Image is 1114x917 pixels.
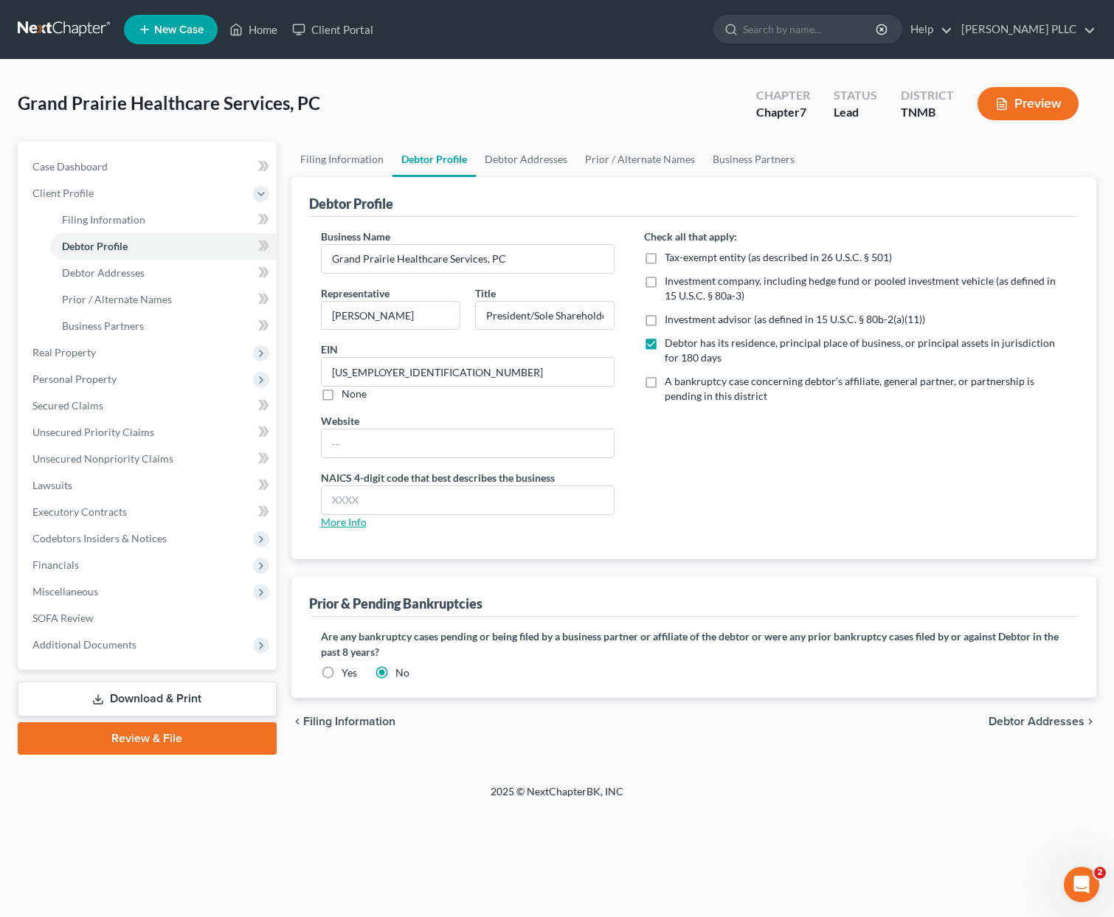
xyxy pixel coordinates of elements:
input: Search by name... [743,15,878,43]
label: Check all that apply: [644,229,737,244]
div: Status [834,87,877,104]
a: Filing Information [50,207,277,233]
label: Yes [342,665,357,680]
span: Executory Contracts [32,505,127,518]
span: Lawsuits [32,479,72,491]
a: Help [903,16,952,43]
span: Secured Claims [32,399,103,412]
span: New Case [154,24,204,35]
a: Executory Contracts [21,499,277,525]
span: 2 [1094,867,1106,879]
span: 7 [800,105,806,119]
span: Debtor Addresses [62,266,145,279]
i: chevron_left [291,716,303,727]
a: Review & File [18,722,277,755]
span: Miscellaneous [32,585,98,598]
span: A bankruptcy case concerning debtor’s affiliate, general partner, or partnership is pending in th... [665,375,1034,402]
label: No [395,665,409,680]
a: Home [222,16,285,43]
span: Filing Information [62,213,145,226]
label: Business Name [321,229,390,244]
span: Grand Prairie Healthcare Services, PC [18,92,320,114]
div: TNMB [901,104,954,121]
a: [PERSON_NAME] PLLC [954,16,1096,43]
span: Financials [32,558,79,571]
a: Secured Claims [21,392,277,419]
span: Investment company, including hedge fund or pooled investment vehicle (as defined in 15 U.S.C. § ... [665,274,1056,302]
input: XXXX [322,486,614,514]
input: -- [322,358,614,386]
input: -- [322,429,614,457]
input: Enter name... [322,245,614,273]
a: Debtor Profile [392,142,476,177]
div: 2025 © NextChapterBK, INC [136,784,978,811]
span: SOFA Review [32,612,94,624]
label: Are any bankruptcy cases pending or being filed by a business partner or affiliate of the debtor ... [321,629,1068,660]
div: Prior & Pending Bankruptcies [309,595,482,612]
a: Case Dashboard [21,153,277,180]
i: chevron_right [1084,716,1096,727]
div: Lead [834,104,877,121]
span: Unsecured Priority Claims [32,426,154,438]
a: Client Portal [285,16,381,43]
a: Unsecured Priority Claims [21,419,277,446]
div: Chapter [756,87,810,104]
span: Tax-exempt entity (as described in 26 U.S.C. § 501) [665,251,892,263]
button: Preview [978,87,1079,120]
div: Chapter [756,104,810,121]
a: Unsecured Nonpriority Claims [21,446,277,472]
span: Real Property [32,346,96,359]
a: Prior / Alternate Names [576,142,704,177]
label: NAICS 4-digit code that best describes the business [321,470,555,485]
label: None [342,387,367,401]
span: Additional Documents [32,638,136,651]
span: Unsecured Nonpriority Claims [32,452,173,465]
label: Representative [321,286,390,301]
label: Title [475,286,496,301]
span: Client Profile [32,187,94,199]
a: Lawsuits [21,472,277,499]
span: Debtor has its residence, principal place of business, or principal assets in jurisdiction for 18... [665,336,1055,364]
span: Debtor Profile [62,240,128,252]
button: chevron_left Filing Information [291,716,395,727]
div: Debtor Profile [309,195,393,212]
a: Business Partners [704,142,803,177]
div: District [901,87,954,104]
a: Debtor Addresses [50,260,277,286]
span: Investment advisor (as defined in 15 U.S.C. § 80b-2(a)(11)) [665,313,925,325]
a: Download & Print [18,682,277,716]
span: Prior / Alternate Names [62,293,172,305]
span: Debtor Addresses [989,716,1084,727]
span: Personal Property [32,373,117,385]
label: EIN [321,342,338,357]
span: Filing Information [303,716,395,727]
span: Business Partners [62,319,144,332]
a: SOFA Review [21,605,277,631]
button: Debtor Addresses chevron_right [989,716,1096,727]
iframe: Intercom live chat [1064,867,1099,902]
a: More Info [321,516,367,528]
a: Business Partners [50,313,277,339]
input: Enter representative... [322,302,460,330]
a: Debtor Addresses [476,142,576,177]
span: Codebtors Insiders & Notices [32,532,167,544]
a: Prior / Alternate Names [50,286,277,313]
label: Website [321,413,359,429]
input: Enter title... [476,302,614,330]
a: Filing Information [291,142,392,177]
span: Case Dashboard [32,160,108,173]
a: Debtor Profile [50,233,277,260]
